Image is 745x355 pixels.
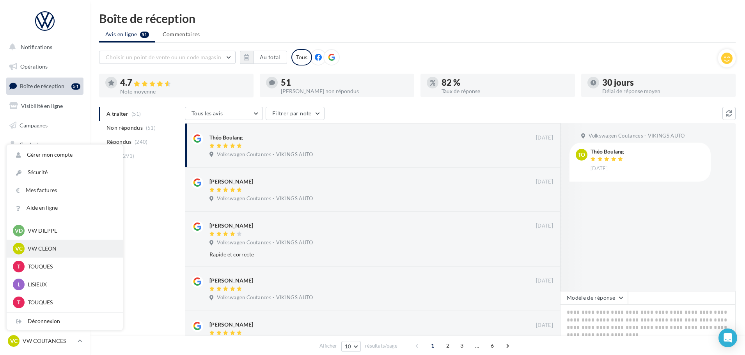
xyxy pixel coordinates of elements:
[217,195,313,202] span: Volkswagen Coutances - VIKINGS AUTO
[591,165,608,172] span: [DATE]
[426,339,439,352] span: 1
[7,313,123,330] div: Déconnexion
[319,342,337,350] span: Afficher
[135,139,148,145] span: (240)
[217,239,313,246] span: Volkswagen Coutances - VIKINGS AUTO
[253,51,287,64] button: Au total
[23,337,74,345] p: VW COUTANCES
[71,83,80,90] div: 51
[291,49,312,65] div: Tous
[5,175,85,192] a: Calendrier
[209,251,502,258] div: Rapide et correcte
[217,151,313,158] span: Volkswagen Coutances - VIKINGS AUTO
[240,51,287,64] button: Au total
[536,223,553,230] span: [DATE]
[163,30,200,38] span: Commentaires
[20,83,64,89] span: Boîte de réception
[17,298,20,306] span: T
[120,89,247,94] div: Note moyenne
[20,141,41,148] span: Contacts
[209,134,243,141] div: Théo Boulang
[10,337,18,345] span: VC
[5,194,85,217] a: PLV et print personnalisable
[442,88,569,94] div: Taux de réponse
[99,12,736,24] div: Boîte de réception
[99,51,236,64] button: Choisir un point de vente ou un code magasin
[341,341,361,352] button: 10
[5,117,85,134] a: Campagnes
[7,146,123,164] a: Gérer mon compte
[185,107,263,120] button: Tous les avis
[5,156,85,172] a: Médiathèque
[28,227,114,235] p: VW DIEPPE
[209,277,253,284] div: [PERSON_NAME]
[365,342,397,350] span: résultats/page
[15,245,23,253] span: VC
[6,334,83,348] a: VC VW COUTANCES
[20,122,48,128] span: Campagnes
[28,281,114,288] p: LISIEUX
[560,291,628,304] button: Modèle de réponse
[456,339,468,352] span: 3
[7,182,123,199] a: Mes factures
[18,281,20,288] span: L
[28,245,114,253] p: VW CLEON
[281,88,408,94] div: [PERSON_NAME] non répondus
[209,222,253,230] div: [PERSON_NAME]
[21,44,52,50] span: Notifications
[281,78,408,87] div: 51
[15,227,23,235] span: VD
[589,132,685,140] span: Volkswagen Coutances - VIKINGS AUTO
[120,78,247,87] div: 4.7
[106,124,143,132] span: Non répondus
[602,88,729,94] div: Délai de réponse moyen
[217,294,313,301] span: Volkswagen Coutances - VIKINGS AUTO
[28,263,114,270] p: TOUQUES
[209,321,253,329] div: [PERSON_NAME]
[17,263,20,270] span: T
[7,164,123,181] a: Sécurité
[536,322,553,329] span: [DATE]
[536,134,553,141] span: [DATE]
[106,138,132,146] span: Répondus
[486,339,498,352] span: 6
[121,153,135,159] span: (291)
[5,78,85,94] a: Boîte de réception51
[578,151,585,159] span: To
[266,107,325,120] button: Filtrer par note
[602,78,729,87] div: 30 jours
[536,178,553,185] span: [DATE]
[591,149,625,154] div: Théo Boulang
[21,102,63,109] span: Visibilité en ligne
[146,125,156,131] span: (51)
[5,98,85,114] a: Visibilité en ligne
[192,110,223,117] span: Tous les avis
[536,277,553,284] span: [DATE]
[7,199,123,217] a: Aide en ligne
[471,339,483,352] span: ...
[209,178,253,185] div: [PERSON_NAME]
[5,221,85,244] a: Campagnes DataOnDemand
[20,63,48,70] span: Opérations
[106,54,221,60] span: Choisir un point de vente ou un code magasin
[345,343,351,350] span: 10
[442,339,454,352] span: 2
[5,136,85,153] a: Contacts
[28,298,114,306] p: TOUQUES
[5,39,82,55] button: Notifications
[442,78,569,87] div: 82 %
[5,58,85,75] a: Opérations
[718,329,737,347] div: Open Intercom Messenger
